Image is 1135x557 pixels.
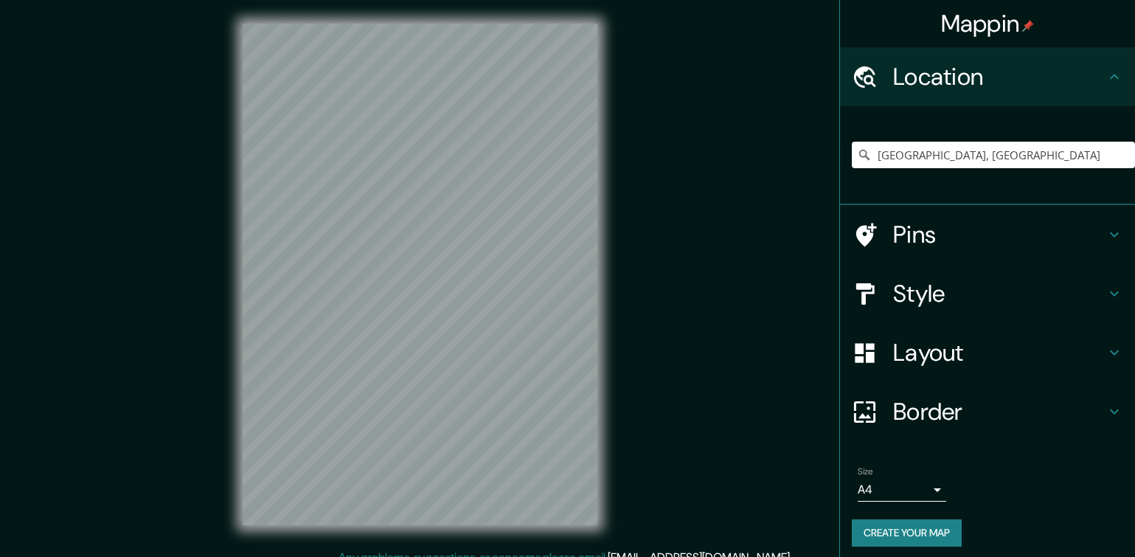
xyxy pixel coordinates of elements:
[893,62,1106,91] h4: Location
[893,279,1106,308] h4: Style
[840,264,1135,323] div: Style
[893,338,1106,367] h4: Layout
[852,142,1135,168] input: Pick your city or area
[840,382,1135,441] div: Border
[1022,20,1034,32] img: pin-icon.png
[893,220,1106,249] h4: Pins
[852,519,962,547] button: Create your map
[893,397,1106,426] h4: Border
[243,24,597,525] canvas: Map
[858,466,873,478] label: Size
[858,478,946,502] div: A4
[840,323,1135,382] div: Layout
[840,47,1135,106] div: Location
[941,9,1035,38] h4: Mappin
[840,205,1135,264] div: Pins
